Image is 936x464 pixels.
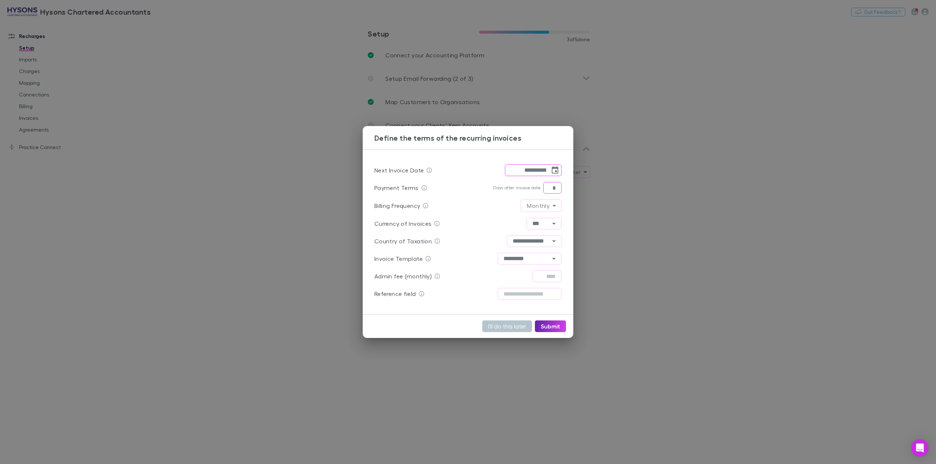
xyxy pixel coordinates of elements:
div: Monthly [521,200,561,212]
button: Open [549,254,559,264]
button: I'll do this later [482,320,532,332]
p: Next Invoice Date [374,166,424,175]
p: Days after invoice date [493,185,540,191]
p: Country of Taxation [374,237,432,246]
p: Payment Terms [374,183,419,192]
p: Invoice Template [374,254,423,263]
p: Reference field [374,289,416,298]
p: Billing Frequency [374,201,420,210]
button: Choose date, selected date is Sep 20, 2025 [550,165,560,175]
div: Open Intercom Messenger [911,439,929,457]
p: Currency of Invoices [374,219,431,228]
button: Submit [535,320,566,332]
button: Open [549,236,559,246]
button: Open [549,218,559,229]
h3: Define the terms of the recurring invoices [374,133,573,142]
p: Admin fee (monthly) [374,272,432,281]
